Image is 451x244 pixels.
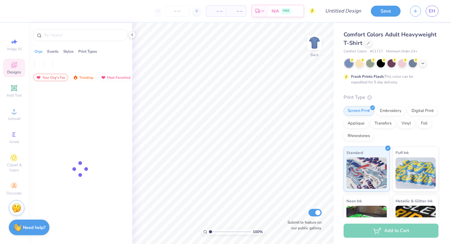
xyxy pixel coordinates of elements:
img: Back [308,36,321,49]
div: Digital Print [407,106,438,116]
strong: Fresh Prints Flash: [351,74,384,79]
div: Styles [63,49,74,54]
span: 100 % [253,229,263,235]
span: Image AI [7,46,22,51]
span: Neon Ink [346,198,362,204]
div: Back [310,52,319,58]
div: Orgs [34,49,43,54]
div: Print Type [344,94,438,101]
input: Untitled Design [320,5,366,17]
div: Applique [344,119,369,128]
span: Decorate [7,191,22,196]
div: Foil [417,119,432,128]
a: EH [426,6,438,17]
span: Comfort Colors Adult Heavyweight T-Shirt [344,31,437,47]
span: Metallic & Glitter Ink [396,198,433,204]
input: – – [165,5,189,17]
span: Add Text [7,93,22,98]
div: Events [47,49,59,54]
div: Trending [70,74,96,81]
img: Neon Ink [346,206,387,237]
span: – – [210,8,222,14]
span: Puff Ink [396,149,409,156]
img: most_fav.gif [36,75,41,80]
img: Metallic & Glitter Ink [396,206,436,237]
img: most_fav.gif [101,75,106,80]
div: Print Types [78,49,97,54]
label: Submit to feature on our public gallery. [284,220,322,231]
span: – – [230,8,242,14]
div: Screen Print [344,106,374,116]
span: Upload [8,116,20,121]
span: Greek [9,139,19,144]
span: Comfort Colors [344,49,367,54]
div: Most Favorited [98,74,133,81]
button: Save [371,6,401,17]
span: N/A [272,8,279,14]
div: Rhinestones [344,131,374,141]
strong: Need help? [23,225,45,231]
span: Minimum Order: 24 + [386,49,417,54]
span: # C1717 [370,49,383,54]
div: Embroidery [376,106,406,116]
div: Transfers [371,119,396,128]
img: Standard [346,157,387,189]
div: Your Org's Fav [33,74,68,81]
img: trending.gif [73,75,78,80]
span: Designs [7,70,21,75]
div: Vinyl [397,119,415,128]
span: FREE [283,9,289,13]
img: Puff Ink [396,157,436,189]
span: Standard [346,149,363,156]
span: EH [429,8,435,15]
input: Try "Alpha" [43,32,123,38]
span: Clipart & logos [3,162,25,172]
div: This color can be expedited for 5 day delivery. [351,74,428,85]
